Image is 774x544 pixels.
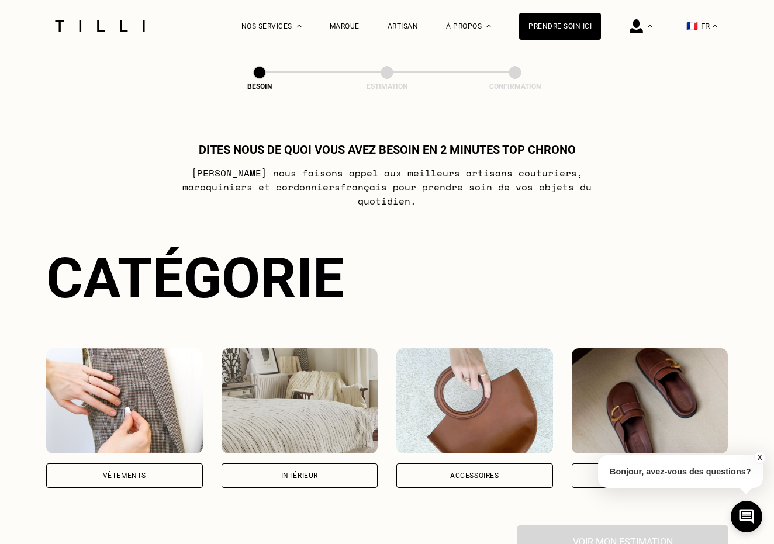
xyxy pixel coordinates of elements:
[156,166,619,208] p: [PERSON_NAME] nous faisons appel aux meilleurs artisans couturiers , maroquiniers et cordonniers ...
[222,348,378,453] img: Intérieur
[103,472,146,479] div: Vêtements
[297,25,302,27] img: Menu déroulant
[686,20,698,32] span: 🇫🇷
[46,348,203,453] img: Vêtements
[648,25,652,27] img: Menu déroulant
[450,472,499,479] div: Accessoires
[199,143,576,157] h1: Dites nous de quoi vous avez besoin en 2 minutes top chrono
[51,20,149,32] img: Logo du service de couturière Tilli
[396,348,553,453] img: Accessoires
[630,19,643,33] img: icône connexion
[754,451,765,464] button: X
[388,22,419,30] a: Artisan
[281,472,318,479] div: Intérieur
[519,13,601,40] a: Prendre soin ici
[457,82,573,91] div: Confirmation
[46,245,728,311] div: Catégorie
[201,82,318,91] div: Besoin
[330,22,360,30] a: Marque
[329,82,445,91] div: Estimation
[486,25,491,27] img: Menu déroulant à propos
[713,25,717,27] img: menu déroulant
[598,455,763,488] p: Bonjour, avez-vous des questions?
[572,348,728,453] img: Chaussures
